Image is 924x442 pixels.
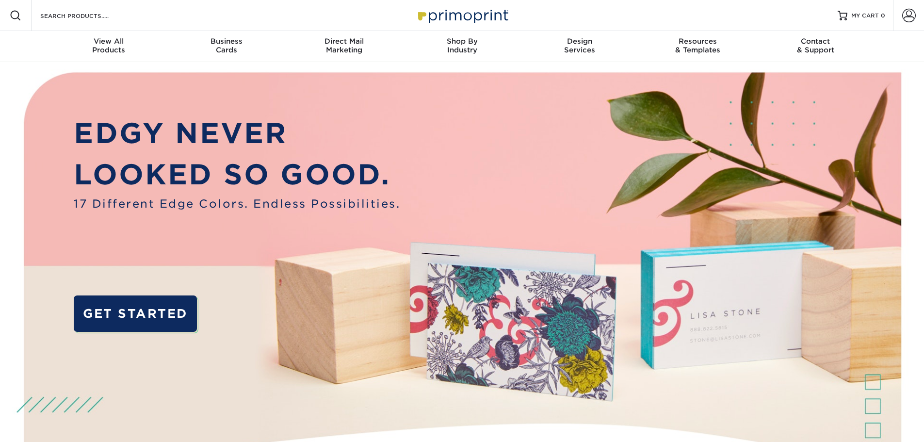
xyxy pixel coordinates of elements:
a: BusinessCards [167,31,285,62]
span: View All [50,37,168,46]
img: Primoprint [414,5,511,26]
a: View AllProducts [50,31,168,62]
div: Products [50,37,168,54]
div: Services [521,37,639,54]
span: Shop By [403,37,521,46]
span: Contact [757,37,875,46]
div: Marketing [285,37,403,54]
div: Cards [167,37,285,54]
span: Design [521,37,639,46]
p: EDGY NEVER [74,113,400,154]
span: 0 [881,12,885,19]
span: MY CART [851,12,879,20]
span: Business [167,37,285,46]
span: Resources [639,37,757,46]
a: Shop ByIndustry [403,31,521,62]
p: LOOKED SO GOOD. [74,154,400,196]
span: 17 Different Edge Colors. Endless Possibilities. [74,196,400,212]
div: & Support [757,37,875,54]
span: Direct Mail [285,37,403,46]
a: Direct MailMarketing [285,31,403,62]
a: DesignServices [521,31,639,62]
div: Industry [403,37,521,54]
input: SEARCH PRODUCTS..... [39,10,134,21]
div: & Templates [639,37,757,54]
a: Contact& Support [757,31,875,62]
a: Resources& Templates [639,31,757,62]
a: GET STARTED [74,295,196,332]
